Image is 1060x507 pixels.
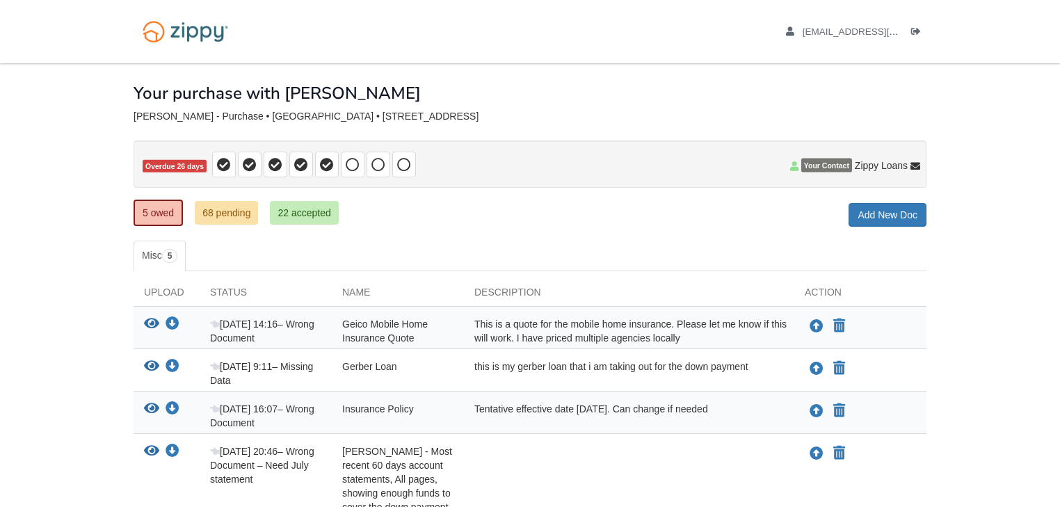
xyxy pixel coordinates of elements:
[464,360,794,387] div: this is my gerber loan that i am taking out for the down payment
[332,285,464,306] div: Name
[832,360,846,377] button: Declare Gerber Loan not applicable
[144,360,159,374] button: View Gerber Loan
[144,402,159,417] button: View Insurance Policy
[200,317,332,345] div: – Wrong Document
[464,317,794,345] div: This is a quote for the mobile home insurance. Please let me know if this will work. I have price...
[200,360,332,387] div: – Missing Data
[794,285,926,306] div: Action
[210,446,278,457] span: [DATE] 20:46
[166,319,179,330] a: Download Geico Mobile Home Insurance Quote
[200,285,332,306] div: Status
[464,402,794,430] div: Tentative effective date [DATE]. Can change if needed
[166,404,179,415] a: Download Insurance Policy
[134,285,200,306] div: Upload
[832,403,846,419] button: Declare Insurance Policy not applicable
[195,201,258,225] a: 68 pending
[134,14,237,49] img: Logo
[162,249,178,263] span: 5
[342,319,428,344] span: Geico Mobile Home Insurance Quote
[200,402,332,430] div: – Wrong Document
[210,403,278,415] span: [DATE] 16:07
[144,444,159,459] button: View Jacqueline Cambell - Most recent 60 days account statements, All pages, showing enough funds...
[166,362,179,373] a: Download Gerber Loan
[210,319,278,330] span: [DATE] 14:16
[832,445,846,462] button: Declare Jacqueline Cambell - Most recent 60 days account statements, All pages, showing enough fu...
[803,26,962,37] span: joycemariec@gmail.com
[808,402,825,420] button: Upload Insurance Policy
[270,201,338,225] a: 22 accepted
[342,403,414,415] span: Insurance Policy
[210,361,272,372] span: [DATE] 9:11
[911,26,926,40] a: Log out
[342,361,397,372] span: Gerber Loan
[166,446,179,458] a: Download Jacqueline Cambell - Most recent 60 days account statements, All pages, showing enough f...
[134,111,926,122] div: [PERSON_NAME] - Purchase • [GEOGRAPHIC_DATA] • [STREET_ADDRESS]
[134,84,421,102] h1: Your purchase with [PERSON_NAME]
[144,317,159,332] button: View Geico Mobile Home Insurance Quote
[849,203,926,227] a: Add New Doc
[464,285,794,306] div: Description
[808,360,825,378] button: Upload Gerber Loan
[855,159,908,172] span: Zippy Loans
[134,200,183,226] a: 5 owed
[808,317,825,335] button: Upload Geico Mobile Home Insurance Quote
[808,444,825,462] button: Upload Jacqueline Cambell - Most recent 60 days account statements, All pages, showing enough fun...
[786,26,962,40] a: edit profile
[801,159,852,172] span: Your Contact
[134,241,186,271] a: Misc
[143,160,207,173] span: Overdue 26 days
[832,318,846,335] button: Declare Geico Mobile Home Insurance Quote not applicable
